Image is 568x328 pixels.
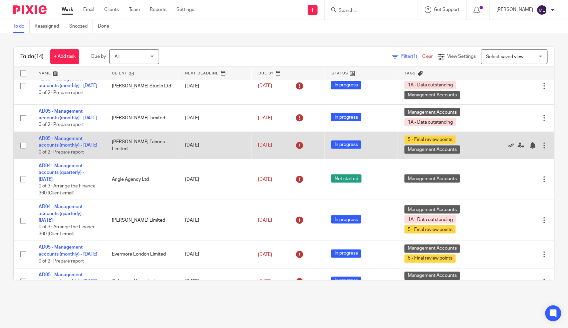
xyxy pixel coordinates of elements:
[150,6,166,13] a: Reports
[39,184,96,195] span: 0 of 3 · Arrange the Finance 360 [Client email]
[115,55,120,59] span: All
[405,272,460,280] span: Management Accounts
[176,6,194,13] a: Settings
[331,215,361,224] span: In progress
[178,200,252,241] td: [DATE]
[34,54,44,59] span: (14)
[35,20,64,33] a: Reassigned
[178,67,252,104] td: [DATE]
[405,118,456,126] span: 1A - Data outstanding
[13,20,30,33] a: To do
[405,255,456,263] span: 5 - Final review points
[39,259,84,264] span: 0 of 2 · Prepare report
[105,200,178,241] td: [PERSON_NAME] Limited
[401,54,422,59] span: Filter
[105,159,178,200] td: Angle Agency Ltd
[62,6,73,13] a: Work
[422,54,433,59] a: Clear
[405,225,456,234] span: 5 - Final review points
[105,132,178,159] td: [PERSON_NAME] Fabrics Limited
[405,81,456,89] span: 1A - Data outstanding
[39,273,97,284] a: AD05 - Management accounts (monthly) - [DATE]
[39,109,97,120] a: AD05 - Management accounts (monthly) - [DATE]
[104,6,119,13] a: Clients
[178,159,252,200] td: [DATE]
[405,71,416,75] span: Tags
[39,90,84,95] span: 0 of 2 · Prepare report
[178,241,252,268] td: [DATE]
[331,277,361,285] span: In progress
[537,5,547,15] img: svg%3E
[105,241,178,268] td: Evermore London Limited
[497,6,533,13] p: [PERSON_NAME]
[331,174,362,183] span: Not started
[91,53,106,60] p: Due by
[83,6,94,13] a: Email
[258,143,272,148] span: [DATE]
[105,268,178,295] td: Osbourne Home Ltd
[405,174,460,183] span: Management Accounts
[331,81,361,89] span: In progress
[13,5,47,14] img: Pixie
[331,250,361,258] span: In progress
[258,116,272,120] span: [DATE]
[258,218,272,223] span: [DATE]
[39,123,84,127] span: 0 of 2 · Prepare report
[405,108,460,116] span: Management Accounts
[405,215,456,224] span: 1A - Data outstanding
[508,142,518,149] a: Mark as done
[178,132,252,159] td: [DATE]
[39,136,97,148] a: AD05 - Management accounts (monthly) - [DATE]
[178,104,252,132] td: [DATE]
[412,54,417,59] span: (1)
[258,279,272,284] span: [DATE]
[405,146,460,154] span: Management Accounts
[258,252,272,257] span: [DATE]
[405,136,456,144] span: 5 - Final review points
[129,6,140,13] a: Team
[39,225,96,236] span: 0 of 3 · Arrange the Finance 360 [Client email]
[69,20,93,33] a: Snoozed
[405,205,460,214] span: Management Accounts
[39,150,84,155] span: 0 of 2 · Prepare report
[105,104,178,132] td: [PERSON_NAME] Limited
[39,204,84,223] a: AD04 - Management accounts (quarterly) - [DATE]
[258,84,272,88] span: [DATE]
[434,7,460,12] span: Get Support
[447,54,476,59] span: View Settings
[258,177,272,182] span: [DATE]
[486,55,524,59] span: Select saved view
[331,113,361,121] span: In progress
[20,53,44,60] h1: To do
[178,268,252,295] td: [DATE]
[405,245,460,253] span: Management Accounts
[39,245,97,257] a: AD05 - Management accounts (monthly) - [DATE]
[39,164,84,182] a: AD04 - Management accounts (quarterly) - [DATE]
[338,8,398,14] input: Search
[105,67,178,104] td: [PERSON_NAME] Studio Ltd
[331,141,361,149] span: In progress
[405,91,460,99] span: Management Accounts
[98,20,114,33] a: Done
[50,49,79,64] a: + Add task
